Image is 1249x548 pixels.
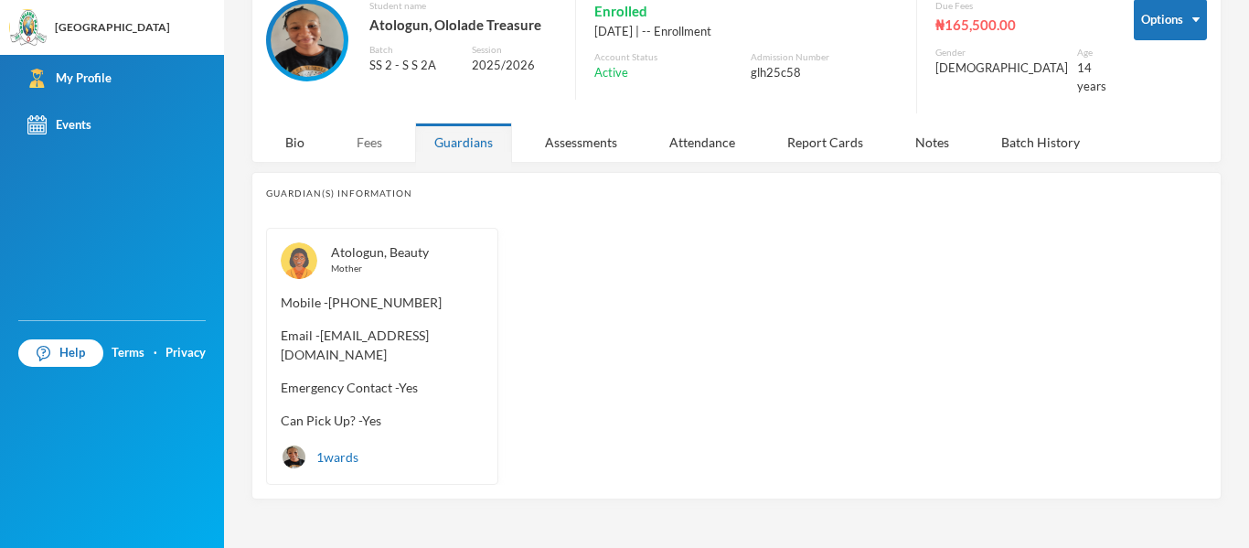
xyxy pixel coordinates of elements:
div: Assessments [526,123,636,162]
div: Bio [266,123,324,162]
div: 2025/2026 [472,57,557,75]
div: Batch History [982,123,1099,162]
div: Report Cards [768,123,882,162]
img: STUDENT [271,4,344,77]
a: Privacy [165,344,206,362]
div: 1 wards [281,444,358,470]
span: Emergency Contact - Yes [281,378,484,397]
span: Active [594,64,628,82]
div: [DATE] | -- Enrollment [594,23,898,41]
div: glh25c58 [751,64,898,82]
div: Gender [935,46,1068,59]
span: Mobile - [PHONE_NUMBER] [281,293,484,312]
div: Account Status [594,50,742,64]
div: Session [472,43,557,57]
div: My Profile [27,69,112,88]
div: [DEMOGRAPHIC_DATA] [935,59,1068,78]
div: [GEOGRAPHIC_DATA] [55,19,170,36]
span: Can Pick Up? - Yes [281,411,484,430]
img: STUDENT [283,446,305,468]
div: Guardians [415,123,512,162]
div: 14 years [1077,59,1106,95]
a: Terms [112,344,144,362]
div: Guardian(s) Information [266,187,1207,200]
a: Help [18,339,103,367]
img: logo [10,10,47,47]
div: Atologun, Ololade Treasure [369,13,557,37]
div: SS 2 - S S 2A [369,57,458,75]
div: Batch [369,43,458,57]
div: · [154,344,157,362]
div: Mother [331,262,484,275]
div: Admission Number [751,50,898,64]
img: GUARDIAN [281,242,317,279]
div: ₦165,500.00 [935,13,1106,37]
div: Events [27,115,91,134]
div: Atologun, Beauty [331,242,484,279]
div: Age [1077,46,1106,59]
span: Email - [EMAIL_ADDRESS][DOMAIN_NAME] [281,326,484,364]
div: Attendance [650,123,754,162]
div: Notes [896,123,968,162]
div: Fees [337,123,401,162]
